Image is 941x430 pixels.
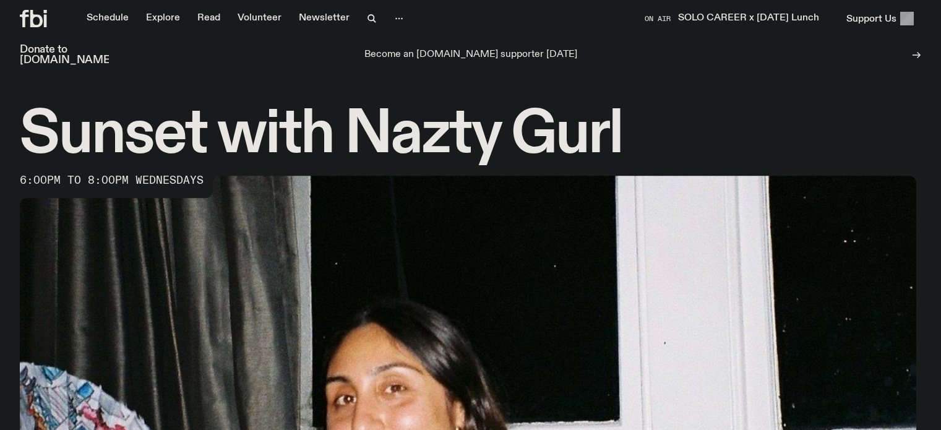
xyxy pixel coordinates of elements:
[291,10,357,27] a: Newsletter
[20,176,204,186] span: 6:00pm to 8:00pm wednesdays
[20,108,921,163] h1: Sunset with Nazty Gurl
[629,10,829,27] button: On AirSOLO CAREER x [DATE] Lunch
[846,13,896,24] span: Support Us
[230,10,289,27] a: Volunteer
[190,10,228,27] a: Read
[364,49,577,61] p: Become an [DOMAIN_NAME] supporter [DATE]
[139,10,187,27] a: Explore
[839,10,921,27] button: Support Us
[79,10,136,27] a: Schedule
[20,45,113,66] h3: Donate to [DOMAIN_NAME]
